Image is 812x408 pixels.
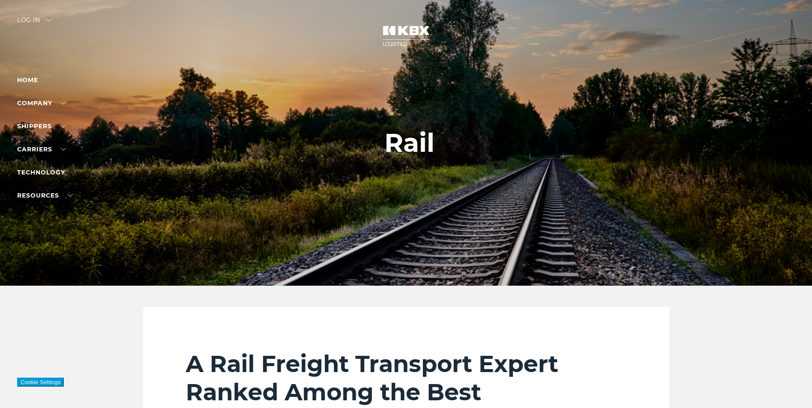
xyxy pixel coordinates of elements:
img: kbx logo [374,17,438,55]
img: arrow [46,19,51,21]
a: Carriers [17,145,66,153]
a: RESOURCES [17,192,73,199]
h1: Rail [384,128,434,157]
a: Company [17,99,66,107]
a: SHIPPERS [17,122,65,130]
a: Home [17,76,38,84]
button: Cookie Settings [17,378,64,387]
h2: A Rail Freight Transport Expert Ranked Among the Best [186,350,627,406]
a: Technology [17,169,65,176]
div: Log in [17,17,51,30]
